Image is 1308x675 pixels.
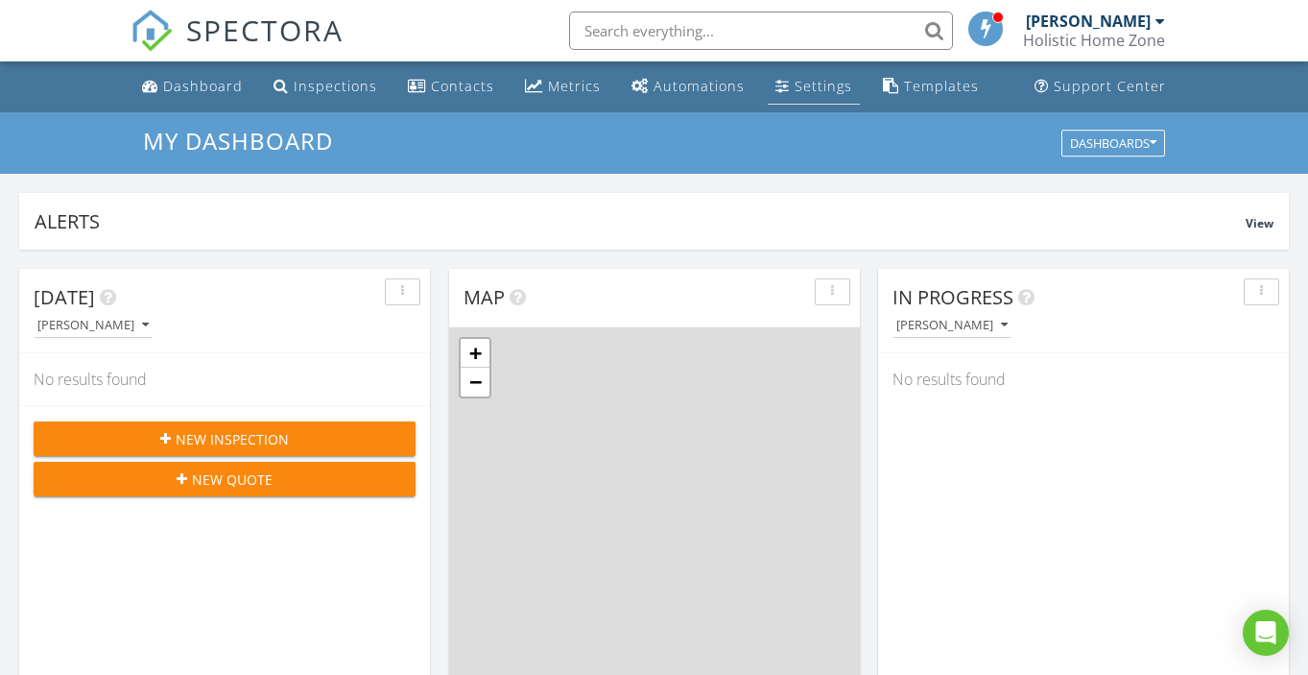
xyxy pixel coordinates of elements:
div: Holistic Home Zone [1023,31,1165,50]
span: New Inspection [176,429,289,449]
a: Automations (Basic) [624,69,752,105]
button: [PERSON_NAME] [34,313,153,339]
div: Dashboards [1070,136,1156,150]
div: [PERSON_NAME] [37,319,149,332]
a: Inspections [266,69,385,105]
button: [PERSON_NAME] [892,313,1011,339]
a: Support Center [1027,69,1174,105]
div: [PERSON_NAME] [1026,12,1151,31]
a: Metrics [517,69,608,105]
div: Templates [904,77,979,95]
button: New Quote [34,462,416,496]
a: SPECTORA [131,26,344,66]
div: Settings [795,77,852,95]
div: Contacts [431,77,494,95]
a: Dashboard [134,69,250,105]
a: Templates [875,69,987,105]
span: [DATE] [34,284,95,310]
span: SPECTORA [186,10,344,50]
a: Settings [768,69,860,105]
div: No results found [19,353,430,405]
div: Automations [654,77,745,95]
div: Dashboard [163,77,243,95]
span: View [1246,215,1273,231]
span: My Dashboard [143,125,333,157]
button: Dashboards [1061,130,1165,157]
img: The Best Home Inspection Software - Spectora [131,10,173,52]
div: Support Center [1054,77,1166,95]
a: Zoom in [461,339,489,368]
a: Contacts [400,69,502,105]
div: Metrics [548,77,601,95]
button: New Inspection [34,422,416,456]
span: In Progress [892,284,1013,310]
div: No results found [878,353,1289,405]
div: Inspections [294,77,377,95]
div: Alerts [35,208,1246,234]
span: Map [464,284,505,310]
input: Search everything... [569,12,953,50]
div: Open Intercom Messenger [1243,610,1289,656]
a: Zoom out [461,368,489,397]
span: New Quote [192,470,273,490]
div: [PERSON_NAME] [896,319,1008,332]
